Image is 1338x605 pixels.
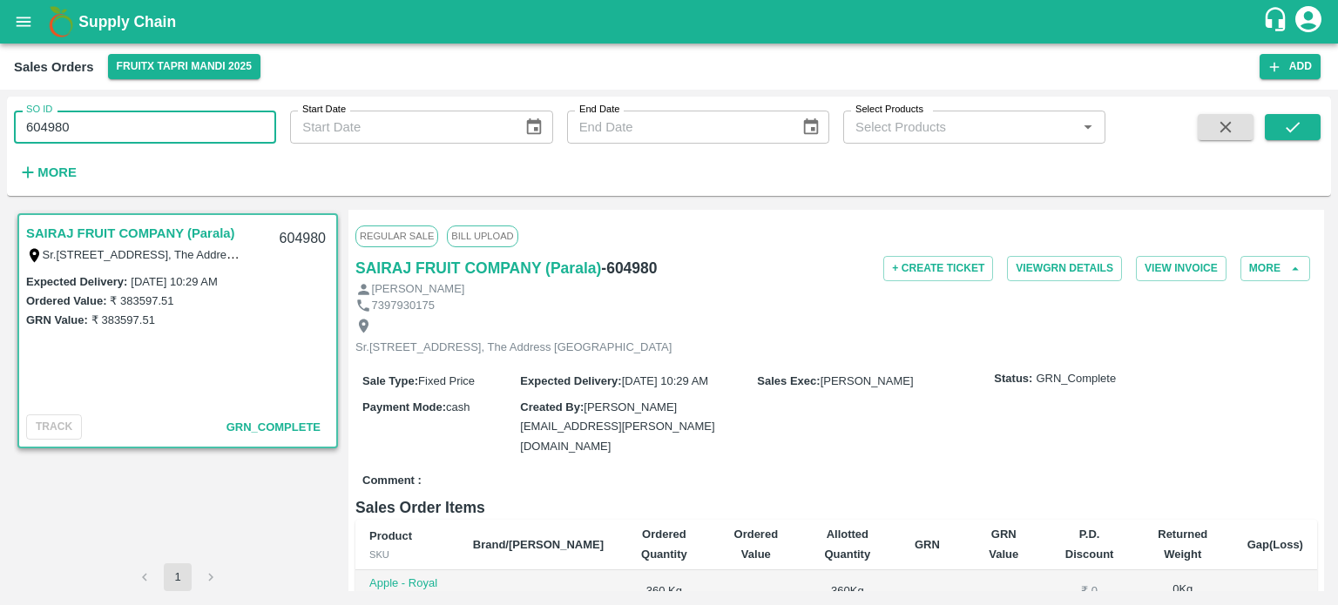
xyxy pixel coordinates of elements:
[855,103,923,117] label: Select Products
[355,256,601,280] a: SAIRAJ FRUIT COMPANY (Parala)
[579,103,619,117] label: End Date
[520,400,584,413] label: Created By :
[164,563,192,591] button: page 1
[794,111,828,144] button: Choose date
[1065,528,1114,560] b: P.D. Discount
[37,165,77,179] strong: More
[601,256,657,280] h6: - 604980
[372,298,435,314] p: 7397930175
[1293,3,1324,40] div: account of current user
[44,4,78,39] img: logo
[131,275,217,288] label: [DATE] 10:29 AM
[1077,116,1099,138] button: Open
[355,225,438,246] span: Regular Sale
[26,275,127,288] label: Expected Delivery :
[26,222,234,245] a: SAIRAJ FRUIT COMPANY (Parala)
[128,563,227,591] nav: pagination navigation
[567,111,787,144] input: End Date
[43,247,359,261] label: Sr.[STREET_ADDRESS], The Address [GEOGRAPHIC_DATA]
[369,547,445,562] div: SKU
[1007,256,1122,281] button: ViewGRN Details
[110,294,173,307] label: ₹ 383597.51
[355,339,672,356] p: Sr.[STREET_ADDRESS], The Address [GEOGRAPHIC_DATA]
[1158,528,1207,560] b: Returned Weight
[1240,256,1310,281] button: More
[362,473,422,489] label: Comment :
[641,528,687,560] b: Ordered Quantity
[78,13,176,30] b: Supply Chain
[734,528,779,560] b: Ordered Value
[26,294,106,307] label: Ordered Value:
[883,256,993,281] button: + Create Ticket
[622,374,708,387] span: [DATE] 10:29 AM
[372,281,465,298] p: [PERSON_NAME]
[824,528,870,560] b: Allotted Quantity
[848,116,1071,138] input: Select Products
[26,313,88,326] label: GRN Value:
[520,400,714,453] span: [PERSON_NAME][EMAIL_ADDRESS][PERSON_NAME][DOMAIN_NAME]
[369,575,445,592] p: Apple - Royal
[520,374,621,387] label: Expected Delivery :
[108,54,260,79] button: Select DC
[355,495,1317,520] h6: Sales Order Items
[473,538,604,551] b: Brand/[PERSON_NAME]
[14,56,94,78] div: Sales Orders
[78,10,1262,34] a: Supply Chain
[989,528,1018,560] b: GRN Value
[302,103,346,117] label: Start Date
[14,111,276,144] input: Enter SO ID
[994,371,1032,387] label: Status:
[362,374,418,387] label: Sale Type :
[1262,6,1293,37] div: customer-support
[14,158,81,187] button: More
[757,374,820,387] label: Sales Exec :
[362,400,446,413] label: Payment Mode :
[3,2,44,42] button: open drawer
[418,374,475,387] span: Fixed Price
[446,400,470,413] span: cash
[517,111,551,144] button: Choose date
[1136,256,1226,281] button: View Invoice
[26,103,52,117] label: SO ID
[1260,54,1321,79] button: Add
[1060,583,1118,600] div: ₹ 0
[269,218,336,259] div: 604980
[290,111,510,144] input: Start Date
[91,313,155,326] label: ₹ 383597.51
[821,374,914,387] span: [PERSON_NAME]
[915,538,940,551] b: GRN
[226,420,321,434] span: GRN_Complete
[369,529,412,542] b: Product
[1247,538,1303,551] b: Gap(Loss)
[447,225,517,246] span: Bill Upload
[1036,371,1116,387] span: GRN_Complete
